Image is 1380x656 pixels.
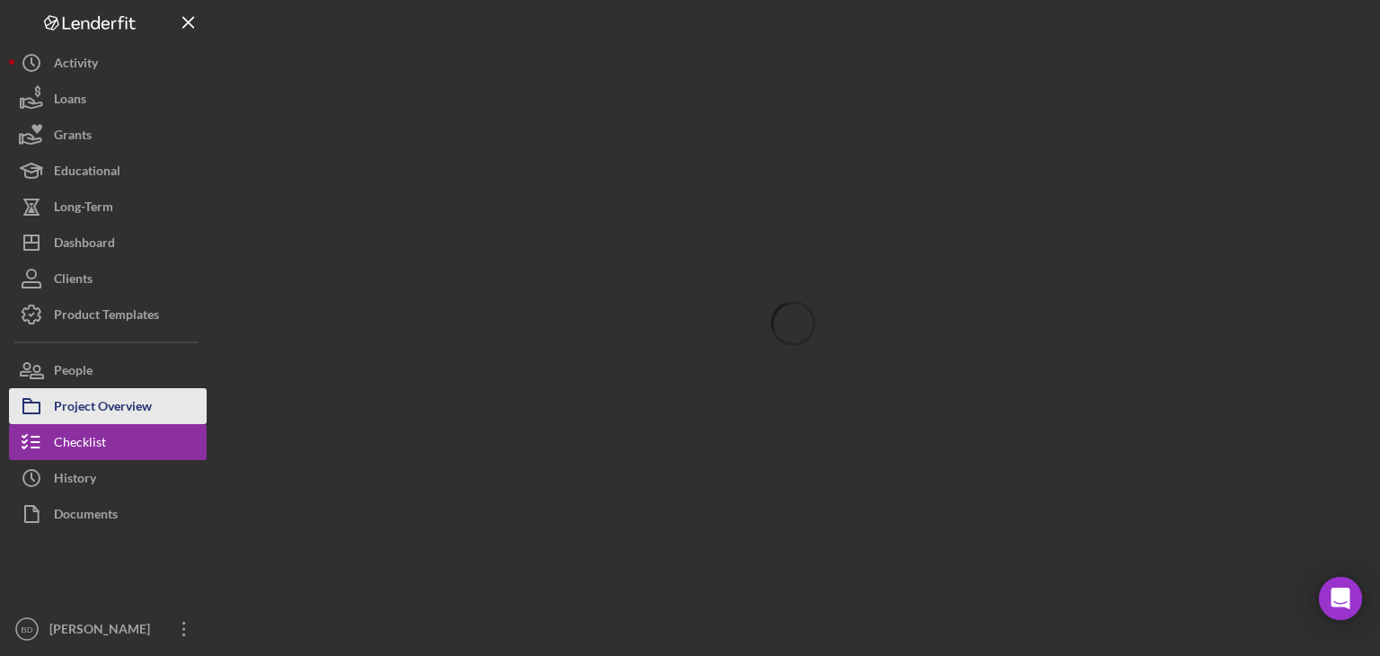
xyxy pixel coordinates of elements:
[9,388,207,424] button: Project Overview
[9,424,207,460] button: Checklist
[9,225,207,261] button: Dashboard
[9,611,207,647] button: BD[PERSON_NAME]
[45,611,162,652] div: [PERSON_NAME]
[9,153,207,189] button: Educational
[54,261,93,301] div: Clients
[9,261,207,297] button: Clients
[54,496,118,536] div: Documents
[21,625,32,634] text: BD
[54,225,115,265] div: Dashboard
[1319,577,1362,620] div: Open Intercom Messenger
[9,496,207,532] button: Documents
[54,153,120,193] div: Educational
[9,45,207,81] button: Activity
[54,424,106,465] div: Checklist
[9,189,207,225] button: Long-Term
[54,297,159,337] div: Product Templates
[9,352,207,388] button: People
[9,460,207,496] button: History
[54,388,152,429] div: Project Overview
[54,81,86,121] div: Loans
[54,117,92,157] div: Grants
[54,45,98,85] div: Activity
[54,352,93,393] div: People
[9,81,207,117] button: Loans
[9,117,207,153] button: Grants
[9,297,207,332] button: Product Templates
[54,189,113,229] div: Long-Term
[54,460,96,501] div: History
